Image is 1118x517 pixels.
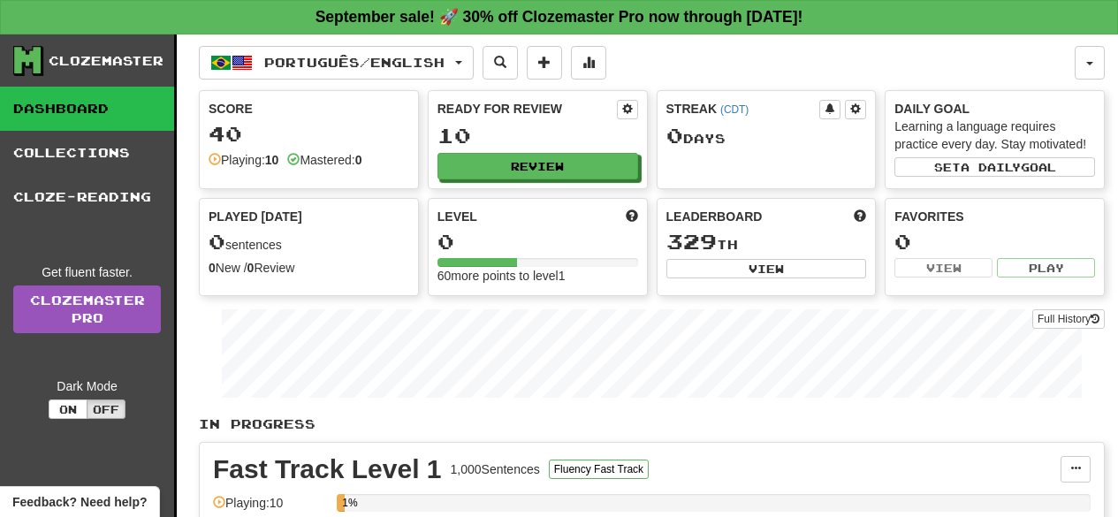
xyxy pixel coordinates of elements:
div: 10 [437,125,638,147]
div: 1% [342,494,344,512]
span: Português / English [264,55,445,70]
strong: 0 [209,261,216,275]
strong: 0 [355,153,362,167]
button: Português/English [199,46,474,80]
div: 0 [437,231,638,253]
button: Review [437,153,638,179]
button: Off [87,399,125,419]
button: Add sentence to collection [527,46,562,80]
div: 60 more points to level 1 [437,267,638,285]
div: Fast Track Level 1 [213,456,442,483]
div: Streak [666,100,820,118]
div: Score [209,100,409,118]
div: Favorites [894,208,1095,225]
button: Seta dailygoal [894,157,1095,177]
div: Playing: [209,151,278,169]
p: In Progress [199,415,1105,433]
span: a daily [961,161,1021,173]
span: 329 [666,229,717,254]
strong: 0 [247,261,255,275]
div: Dark Mode [13,377,161,395]
span: 0 [666,123,683,148]
div: sentences [209,231,409,254]
button: Full History [1032,309,1105,329]
div: 0 [894,231,1095,253]
div: Clozemaster [49,52,164,70]
div: New / Review [209,259,409,277]
button: Play [997,258,1095,278]
button: More stats [571,46,606,80]
div: Daily Goal [894,100,1095,118]
span: 0 [209,229,225,254]
span: Score more points to level up [626,208,638,225]
span: This week in points, UTC [854,208,866,225]
div: Ready for Review [437,100,617,118]
span: Level [437,208,477,225]
span: Open feedback widget [12,493,147,511]
div: Mastered: [287,151,361,169]
button: Search sentences [483,46,518,80]
div: th [666,231,867,254]
div: Day s [666,125,867,148]
div: 40 [209,123,409,145]
a: ClozemasterPro [13,285,161,333]
button: Fluency Fast Track [549,460,649,479]
div: Learning a language requires practice every day. Stay motivated! [894,118,1095,153]
button: View [666,259,867,278]
button: View [894,258,993,278]
button: On [49,399,87,419]
strong: 10 [265,153,279,167]
div: 1,000 Sentences [451,460,540,478]
div: Get fluent faster. [13,263,161,281]
strong: September sale! 🚀 30% off Clozemaster Pro now through [DATE]! [316,8,803,26]
span: Leaderboard [666,208,763,225]
a: (CDT) [720,103,749,116]
span: Played [DATE] [209,208,302,225]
